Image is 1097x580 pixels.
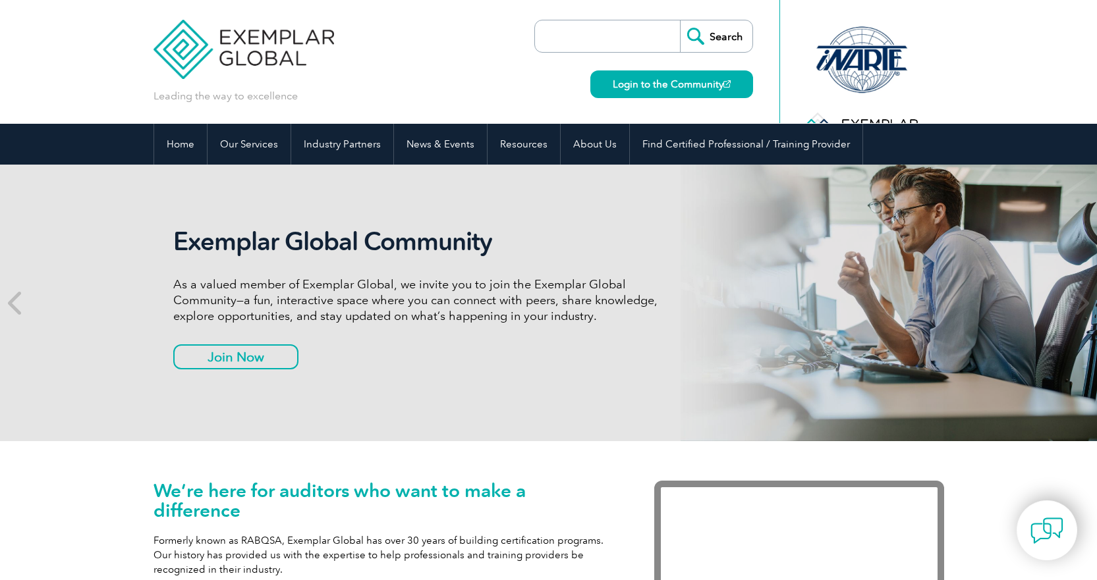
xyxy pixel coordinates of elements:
a: News & Events [394,124,487,165]
a: Login to the Community [590,70,753,98]
a: Resources [488,124,560,165]
a: Find Certified Professional / Training Provider [630,124,862,165]
p: Leading the way to excellence [154,89,298,103]
a: About Us [561,124,629,165]
input: Search [680,20,752,52]
p: Formerly known as RABQSA, Exemplar Global has over 30 years of building certification programs. O... [154,533,615,577]
img: contact-chat.png [1030,514,1063,547]
h1: We’re here for auditors who want to make a difference [154,481,615,520]
a: Our Services [208,124,291,165]
h2: Exemplar Global Community [173,226,667,257]
p: As a valued member of Exemplar Global, we invite you to join the Exemplar Global Community—a fun,... [173,277,667,324]
a: Join Now [173,344,298,369]
img: open_square.png [723,80,731,88]
a: Industry Partners [291,124,393,165]
a: Home [154,124,207,165]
